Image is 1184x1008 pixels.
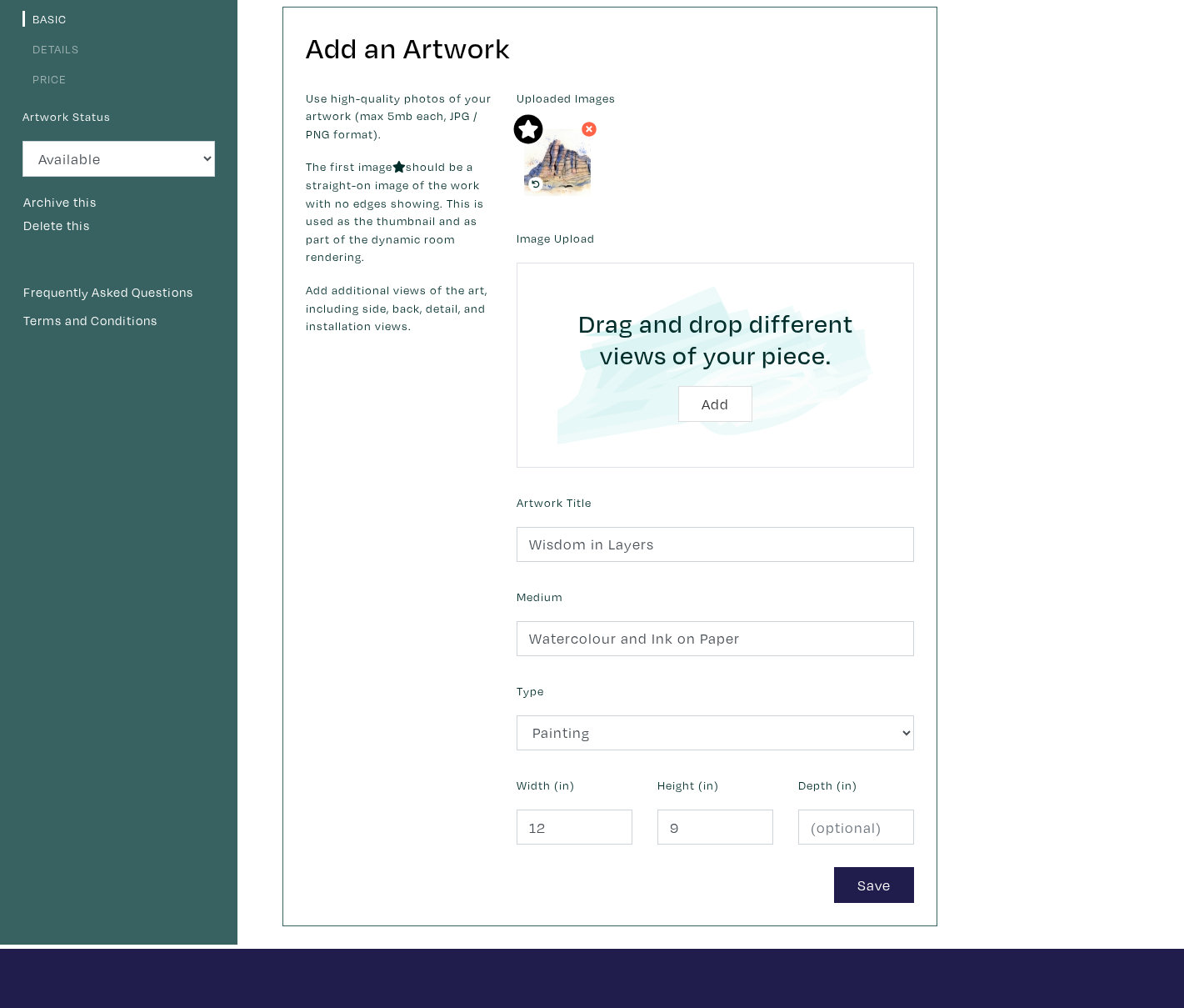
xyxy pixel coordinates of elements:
button: Delete this [22,215,91,237]
label: Depth (in) [798,776,857,795]
label: Width (in) [517,776,575,795]
label: Artwork Title [517,494,592,512]
p: The first image should be a straight-on image of the work with no edges showing. This is used as ... [306,158,492,266]
img: phpThumb.php [524,129,591,196]
p: Add additional views of the art, including side, back, detail, and installation views. [306,281,492,335]
label: Image Upload [517,229,595,248]
input: (optional) [798,810,914,845]
a: Frequently Asked Questions [22,282,215,303]
button: Archive this [22,192,97,213]
label: Uploaded Images [517,89,914,108]
h2: Add an Artwork [306,30,914,66]
a: Price [22,71,67,87]
a: Details [22,41,79,57]
label: Height (in) [657,776,719,795]
label: Artwork Status [22,108,111,126]
p: Use high-quality photos of your artwork (max 5mb each, JPG / PNG format). [306,89,492,143]
label: Medium [517,588,562,606]
label: Type [517,682,544,700]
input: Ex. Acrylic on canvas, giclee on photo paper [517,621,914,657]
a: Basic [22,11,67,27]
button: Save [834,867,914,903]
a: Terms and Conditions [22,310,215,332]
